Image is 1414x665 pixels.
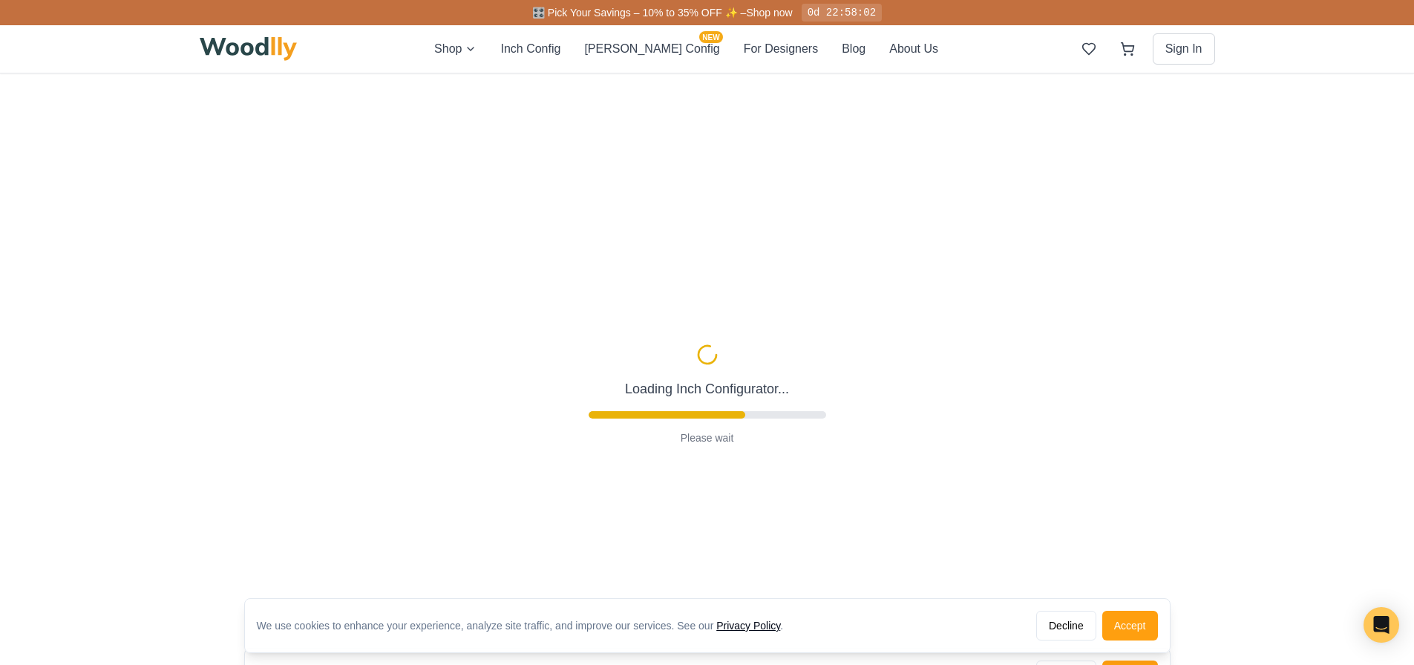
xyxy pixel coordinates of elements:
img: Woodlly [200,37,298,61]
button: Decline [1036,611,1096,641]
span: NEW [699,31,722,43]
button: Sign In [1153,33,1215,65]
a: Privacy Policy [716,620,780,632]
button: Shop [434,40,477,58]
div: We use cookies to enhance your experience, analyze site traffic, and improve our services. See our . [257,594,796,609]
button: Accept [1102,587,1158,617]
button: [PERSON_NAME] ConfigNEW [584,40,719,58]
div: Open Intercom Messenger [1364,607,1399,643]
button: For Designers [744,40,818,58]
div: 0d 22:58:02 [802,4,882,22]
button: Decline [1036,587,1096,617]
div: We use cookies to enhance your experience, analyze site traffic, and improve our services. See our . [257,618,796,633]
p: Loading Inch Configurator... [625,305,789,326]
button: Accept [1102,611,1158,641]
button: About Us [889,40,938,58]
p: Please wait [681,357,734,372]
a: Privacy Policy [716,596,780,608]
span: 🎛️ Pick Your Savings – 10% to 35% OFF ✨ – [532,7,746,19]
button: Blog [842,40,865,58]
a: Shop now [746,7,792,19]
button: Inch Config [500,40,560,58]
